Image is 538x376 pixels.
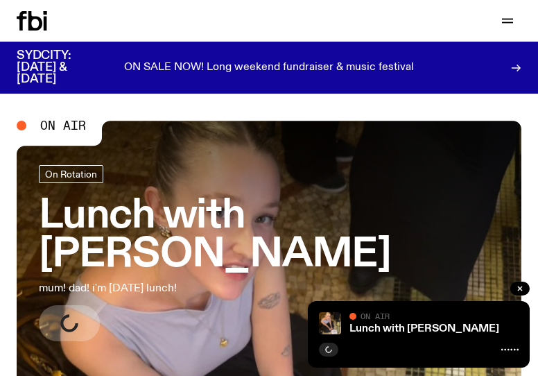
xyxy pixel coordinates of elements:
[39,165,499,341] a: Lunch with [PERSON_NAME]mum! dad! i'm [DATE] lunch!
[39,165,103,183] a: On Rotation
[319,312,341,334] img: SLC lunch cover
[361,311,390,321] span: On Air
[349,323,499,334] a: Lunch with [PERSON_NAME]
[40,119,86,132] span: On Air
[17,50,105,85] h3: SYDCITY: [DATE] & [DATE]
[39,197,499,275] h3: Lunch with [PERSON_NAME]
[45,169,97,179] span: On Rotation
[39,280,394,297] p: mum! dad! i'm [DATE] lunch!
[124,62,414,74] p: ON SALE NOW! Long weekend fundraiser & music festival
